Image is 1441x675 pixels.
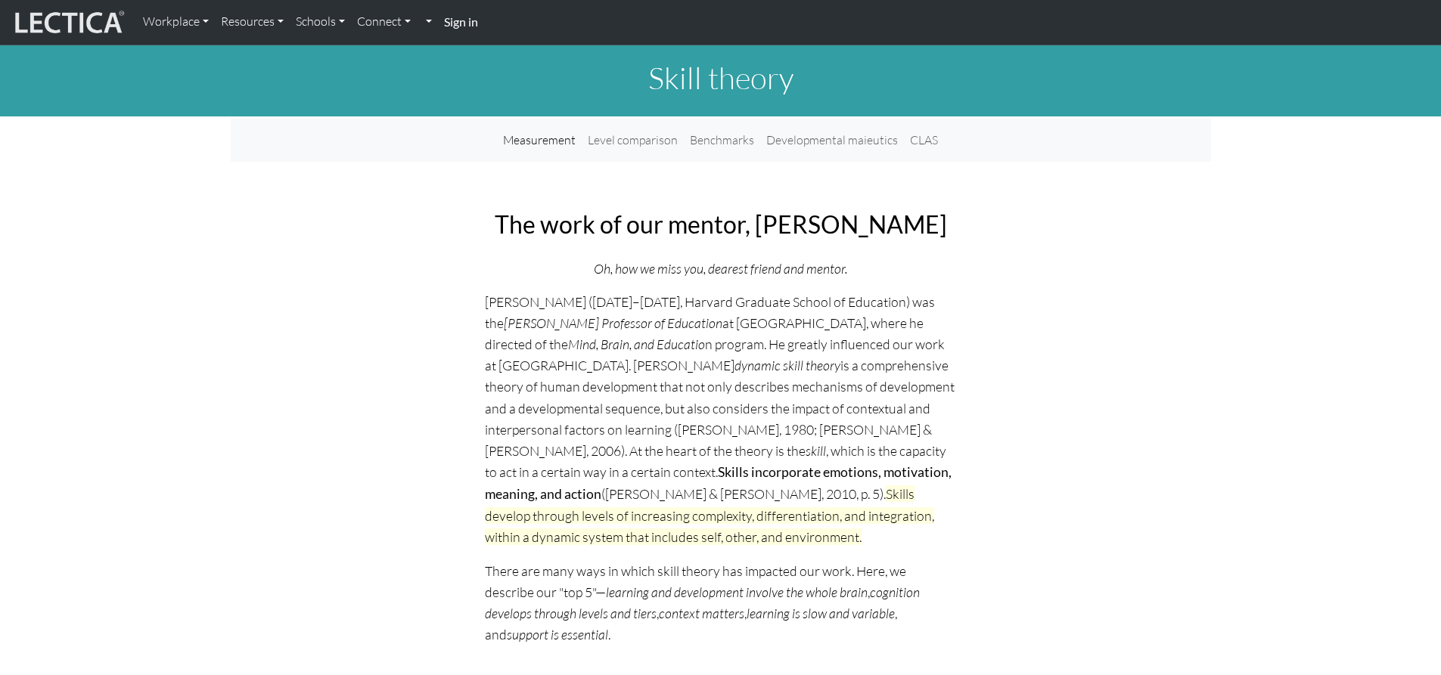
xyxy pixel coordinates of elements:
[485,464,952,502] strong: Skills incorporate emotions, motivation, meaning, and action
[11,8,125,37] img: lecticalive
[904,125,944,156] a: CLAS
[659,605,744,621] i: context matters
[507,626,608,642] i: support is essential
[606,584,868,600] i: learning and development involve the whole brain
[290,6,351,38] a: Schools
[568,336,705,352] i: Mind, Brain, and Educatio
[594,260,847,277] i: Oh, how we miss you, dearest friend and mentor.
[760,125,904,156] a: Developmental maieutics
[684,125,760,156] a: Benchmarks
[582,125,684,156] a: Level comparison
[438,6,484,39] a: Sign in
[747,605,895,621] i: learning is slow and variable
[734,357,840,373] i: dynamic skill theory
[444,14,478,29] strong: Sign in
[497,125,582,156] a: Measurement
[485,210,957,239] h2: The work of our mentor, [PERSON_NAME]
[485,291,957,548] p: [PERSON_NAME] ([DATE]–[DATE], Harvard Graduate School of Education) was the at [GEOGRAPHIC_DATA],...
[215,6,290,38] a: Resources
[485,560,957,646] p: There are many ways in which skill theory has impacted our work. Here, we describe our "top 5"— ,...
[485,485,934,545] span: Skills develop through levels of increasing complexity, differentiation, and integration, within ...
[485,584,920,621] i: cognition develops through levels and tiers
[137,6,215,38] a: Workplace
[231,60,1211,96] h1: Skill theory
[351,6,417,38] a: Connect
[504,314,722,331] i: [PERSON_NAME] Professor of Education
[806,442,826,459] i: skill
